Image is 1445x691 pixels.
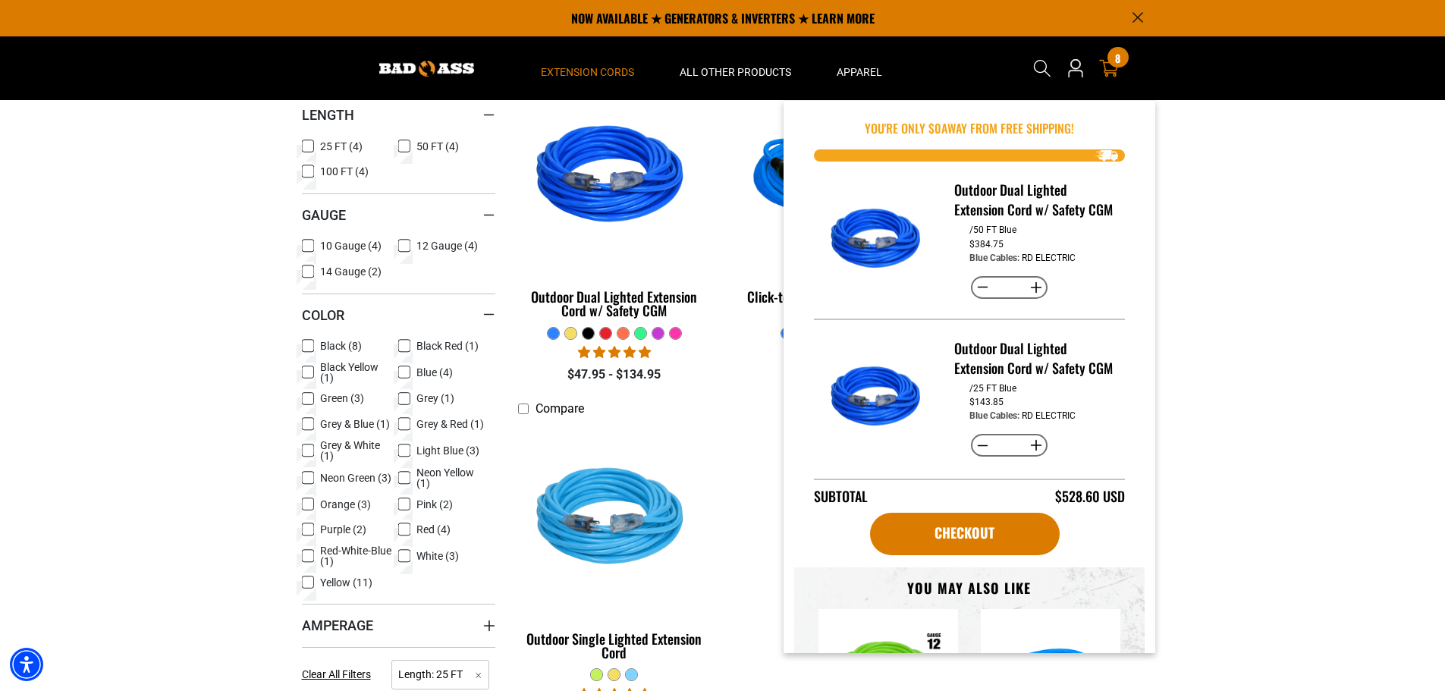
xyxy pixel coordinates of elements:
h3: Outdoor Dual Lighted Extension Cord w/ Safety CGM [954,180,1113,219]
a: Blue Outdoor Dual Lighted Extension Cord w/ Safety CGM [518,82,712,326]
dd: /25 FT Blue [969,383,1016,394]
summary: Color [302,294,495,336]
span: White (3) [416,551,459,561]
summary: Search [1030,56,1054,80]
dt: Blue Cables: [969,253,1019,263]
h3: You may also like [818,579,1120,597]
p: You're Only $ away from free shipping! [814,119,1125,137]
span: 12 Gauge (4) [416,240,478,251]
summary: Apparel [814,36,905,100]
span: Grey & Red (1) [416,419,484,429]
span: Grey & Blue (1) [320,419,390,429]
span: Yellow (11) [320,577,372,588]
div: $53.95 - $253.95 [733,366,927,384]
span: Black Yellow (1) [320,362,393,383]
span: 4.81 stars [578,345,651,360]
span: Pink (2) [416,499,453,510]
span: 10 Gauge (4) [320,240,382,251]
span: Compare [536,401,584,416]
summary: Extension Cords [518,36,657,100]
a: Open this option [1063,36,1088,100]
div: $528.60 USD [1055,486,1125,507]
div: Accessibility Menu [10,648,43,681]
span: Blue (4) [416,367,453,378]
img: Blue [519,431,710,605]
summary: Length [302,93,495,136]
a: Length: 25 FT [391,667,489,681]
span: Black (8) [320,341,362,351]
div: Click-to-Lock Lighted Extension Cord [733,290,927,317]
summary: All Other Products [657,36,814,100]
span: Grey (1) [416,393,454,404]
img: Blue [825,344,932,451]
summary: Amperage [302,604,495,646]
span: Clear All Filters [302,668,371,680]
span: Gauge [302,206,346,224]
span: Green (3) [320,393,364,404]
span: Red-White-Blue (1) [320,545,393,567]
div: Outdoor Dual Lighted Extension Cord w/ Safety CGM [518,290,712,317]
img: Blue [519,90,710,264]
img: Bad Ass Extension Cords [379,61,474,77]
span: Grey & White (1) [320,440,393,461]
dd: $143.85 [969,397,1004,407]
dd: $384.75 [969,239,1004,250]
div: Subtotal [814,486,868,507]
span: Amperage [302,617,373,634]
span: Color [302,306,344,324]
input: Quantity for Outdoor Dual Lighted Extension Cord w/ Safety CGM [994,432,1024,458]
span: Length [302,106,354,124]
div: Outdoor Single Lighted Extension Cord [518,632,712,659]
span: Neon Green (3) [320,473,391,483]
dd: RD ELECTRIC [1022,253,1076,263]
a: cart [870,513,1060,555]
a: Blue Outdoor Single Lighted Extension Cord [518,424,712,668]
span: Apparel [837,65,882,79]
dd: /50 FT Blue [969,225,1016,235]
span: Black Red (1) [416,341,479,351]
div: Item added to your cart [784,100,1155,653]
span: 14 Gauge (2) [320,266,382,277]
span: 25 FT (4) [320,141,363,152]
span: 100 FT (4) [320,166,369,177]
span: Red (4) [416,524,451,535]
span: All Other Products [680,65,791,79]
span: 8 [1115,52,1120,64]
img: blue [735,90,926,264]
dd: RD ELECTRIC [1022,410,1076,421]
span: Orange (3) [320,499,371,510]
h3: Outdoor Dual Lighted Extension Cord w/ Safety CGM [954,338,1113,378]
div: $47.95 - $134.95 [518,366,712,384]
span: 0 [935,119,941,137]
span: Neon Yellow (1) [416,467,489,488]
input: Quantity for Outdoor Dual Lighted Extension Cord w/ Safety CGM [994,275,1024,300]
span: Extension Cords [541,65,634,79]
dt: Blue Cables: [969,410,1019,421]
span: Light Blue (3) [416,445,479,456]
a: Clear All Filters [302,667,377,683]
span: Length: 25 FT [391,660,489,689]
a: blue Click-to-Lock Lighted Extension Cord [733,82,927,326]
summary: Gauge [302,193,495,236]
span: 50 FT (4) [416,141,459,152]
img: Blue [825,187,932,294]
span: Purple (2) [320,524,366,535]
